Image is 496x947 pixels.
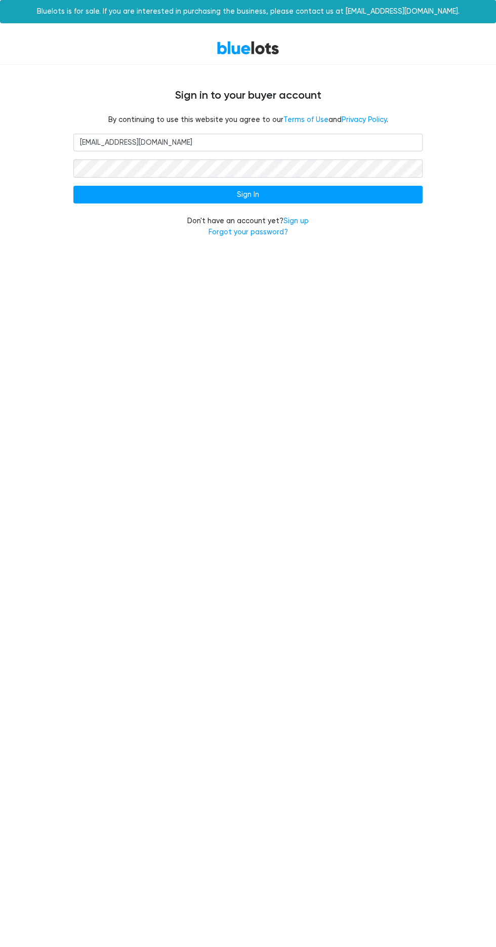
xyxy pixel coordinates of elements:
input: Email [73,134,423,152]
a: Sign up [283,217,309,225]
div: Don't have an account yet? [73,216,423,237]
a: Terms of Use [283,115,328,124]
h4: Sign in to your buyer account [73,89,423,102]
input: Sign In [73,186,423,204]
fieldset: By continuing to use this website you agree to our and . [73,114,423,126]
a: Forgot your password? [209,228,288,236]
a: BlueLots [217,40,279,55]
a: Privacy Policy [342,115,387,124]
